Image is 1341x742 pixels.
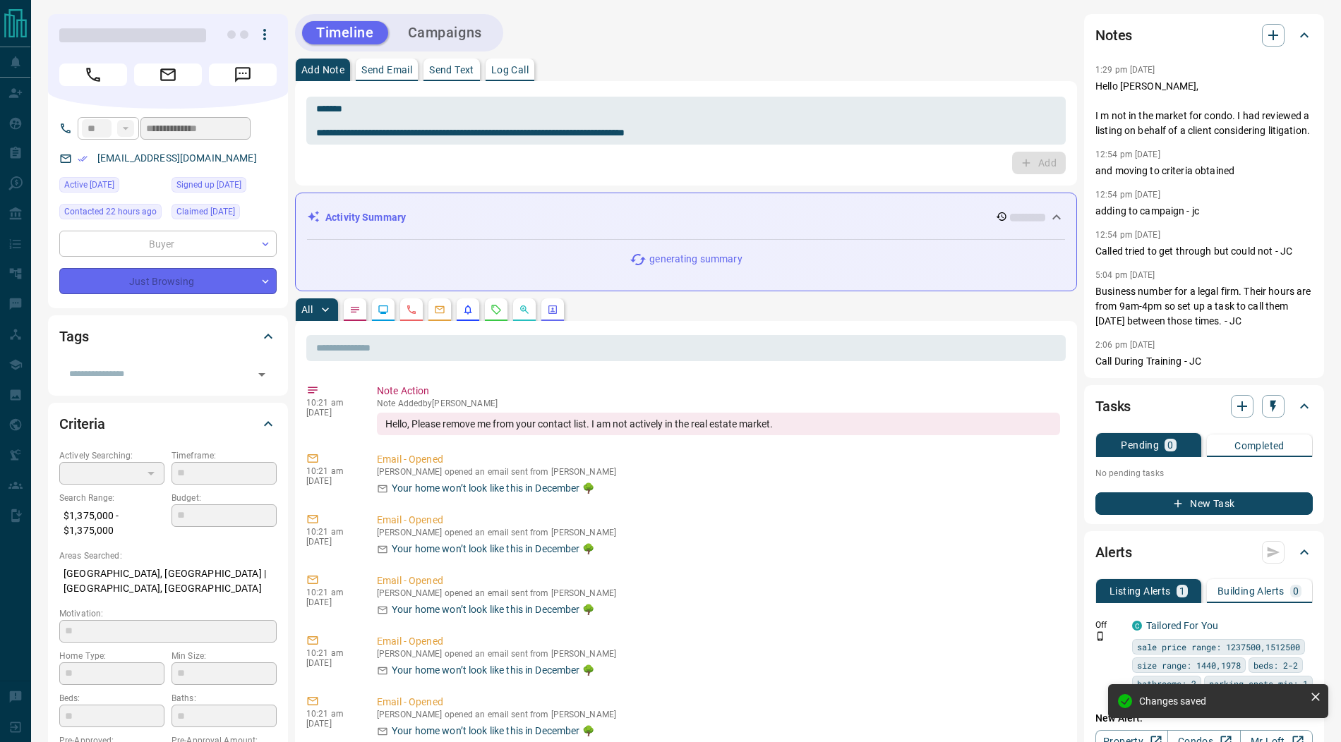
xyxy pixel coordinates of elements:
[1217,586,1285,596] p: Building Alerts
[306,408,356,418] p: [DATE]
[1137,676,1196,691] span: bathrooms: 2
[1095,150,1160,159] p: 12:54 pm [DATE]
[306,658,356,668] p: [DATE]
[176,205,235,219] span: Claimed [DATE]
[377,399,1060,408] p: Note Added by [PERSON_NAME]
[1095,711,1313,726] p: New Alert:
[172,492,277,504] p: Budget:
[1095,270,1155,280] p: 5:04 pm [DATE]
[78,154,88,164] svg: Email Verified
[1095,230,1160,240] p: 12:54 pm [DATE]
[1095,204,1313,219] p: adding to campaign - jc
[59,549,277,562] p: Areas Searched:
[377,384,1060,399] p: Note Action
[134,63,202,86] span: Email
[1095,463,1313,484] p: No pending tasks
[1110,586,1171,596] p: Listing Alerts
[59,204,164,224] div: Mon Sep 15 2025
[1179,586,1185,596] p: 1
[406,304,417,315] svg: Calls
[59,413,105,435] h2: Criteria
[377,413,1060,435] div: Hello, Please remove me from your contact list. I am not actively in the real estate market.
[377,513,1060,528] p: Email - Opened
[377,573,1060,588] p: Email - Opened
[394,21,496,44] button: Campaigns
[547,304,558,315] svg: Agent Actions
[491,304,502,315] svg: Requests
[377,528,1060,537] p: [PERSON_NAME] opened an email sent from [PERSON_NAME]
[392,602,594,617] p: Your home won’t look like this in December 🌳
[306,709,356,719] p: 10:21 am
[59,325,88,348] h2: Tags
[1095,492,1313,515] button: New Task
[307,205,1065,231] div: Activity Summary
[1139,695,1304,707] div: Changes saved
[1095,164,1313,178] p: and moving to criteria obtained
[172,177,277,197] div: Mon Jul 10 2023
[1137,640,1300,654] span: sale price range: 1237500,1512500
[59,268,277,294] div: Just Browsing
[172,204,277,224] div: Wed Feb 05 2025
[59,407,277,441] div: Criteria
[377,710,1060,719] p: [PERSON_NAME] opened an email sent from [PERSON_NAME]
[392,542,594,556] p: Your home won’t look like this in December 🌳
[1095,389,1313,423] div: Tasks
[306,466,356,476] p: 10:21 am
[378,304,389,315] svg: Lead Browsing Activity
[392,724,594,738] p: Your home won’t look like this in December 🌳
[1095,24,1132,47] h2: Notes
[59,692,164,705] p: Beds:
[59,562,277,600] p: [GEOGRAPHIC_DATA], [GEOGRAPHIC_DATA] | [GEOGRAPHIC_DATA], [GEOGRAPHIC_DATA]
[649,252,742,267] p: generating summary
[392,481,594,496] p: Your home won’t look like this in December 🌳
[429,65,474,75] p: Send Text
[361,65,412,75] p: Send Email
[306,597,356,607] p: [DATE]
[392,663,594,678] p: Your home won’t look like this in December 🌳
[1293,586,1299,596] p: 0
[1137,658,1241,672] span: size range: 1440,1978
[1253,658,1298,672] span: beds: 2-2
[377,634,1060,649] p: Email - Opened
[1095,65,1155,75] p: 1:29 pm [DATE]
[1095,631,1105,641] svg: Push Notification Only
[97,152,257,164] a: [EMAIL_ADDRESS][DOMAIN_NAME]
[59,504,164,542] p: $1,375,000 - $1,375,000
[462,304,474,315] svg: Listing Alerts
[377,467,1060,477] p: [PERSON_NAME] opened an email sent from [PERSON_NAME]
[59,177,164,197] div: Wed Feb 05 2025
[176,178,241,192] span: Signed up [DATE]
[306,527,356,537] p: 10:21 am
[59,320,277,353] div: Tags
[1095,619,1124,631] p: Off
[377,588,1060,598] p: [PERSON_NAME] opened an email sent from [PERSON_NAME]
[1095,244,1313,259] p: Called tried to get through but could not - JC
[59,449,164,462] p: Actively Searching:
[491,65,529,75] p: Log Call
[59,650,164,662] p: Home Type:
[172,449,277,462] p: Timeframe:
[325,210,406,225] p: Activity Summary
[59,63,127,86] span: Call
[1095,395,1131,418] h2: Tasks
[1146,620,1218,631] a: Tailored For You
[59,492,164,504] p: Search Range:
[349,304,361,315] svg: Notes
[377,695,1060,710] p: Email - Opened
[209,63,277,86] span: Message
[306,719,356,729] p: [DATE]
[1121,440,1159,450] p: Pending
[301,305,313,315] p: All
[306,537,356,547] p: [DATE]
[252,365,272,384] button: Open
[377,649,1060,659] p: [PERSON_NAME] opened an email sent from [PERSON_NAME]
[64,205,157,219] span: Contacted 22 hours ago
[306,648,356,658] p: 10:21 am
[1095,79,1313,138] p: Hello [PERSON_NAME], I m not in the market for condo. I had reviewed a listing on behalf of a cli...
[1095,284,1313,329] p: Business number for a legal firm. Their hours are from 9am-4pm so set up a task to call them [DAT...
[59,231,277,257] div: Buyer
[1095,354,1313,369] p: Call During Training - JC
[306,398,356,408] p: 10:21 am
[301,65,344,75] p: Add Note
[306,476,356,486] p: [DATE]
